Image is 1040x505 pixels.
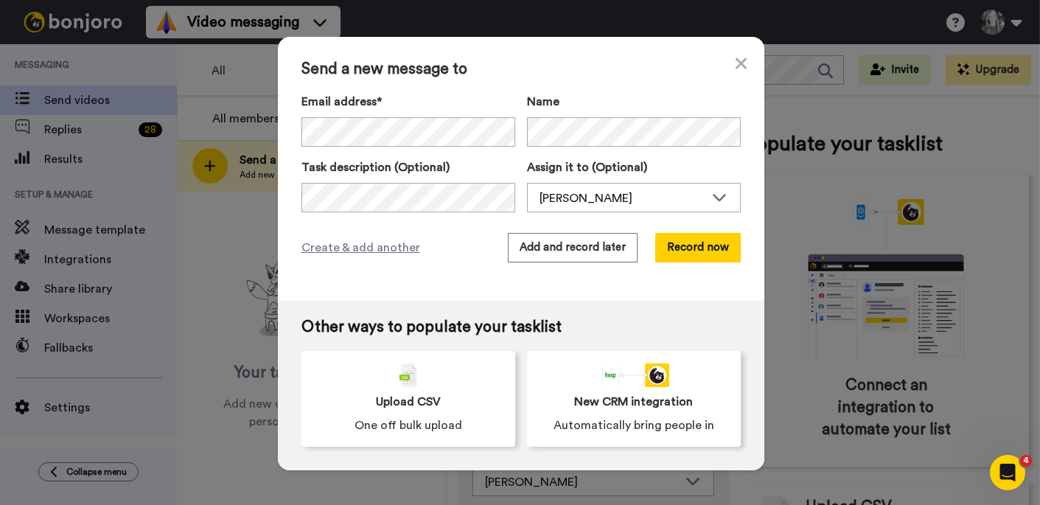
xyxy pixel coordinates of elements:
[527,93,559,111] span: Name
[574,393,693,411] span: New CRM integration
[355,417,462,434] span: One off bulk upload
[301,239,420,257] span: Create & add another
[508,233,638,262] button: Add and record later
[990,455,1025,490] iframe: Intercom live chat
[527,159,741,176] label: Assign it to (Optional)
[301,318,741,336] span: Other ways to populate your tasklist
[598,363,669,387] div: animation
[554,417,714,434] span: Automatically bring people in
[376,393,441,411] span: Upload CSV
[399,363,417,387] img: csv-grey.png
[540,189,705,207] div: [PERSON_NAME]
[655,233,741,262] button: Record now
[1020,455,1032,467] span: 4
[301,159,515,176] label: Task description (Optional)
[301,60,741,78] span: Send a new message to
[301,93,515,111] label: Email address*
